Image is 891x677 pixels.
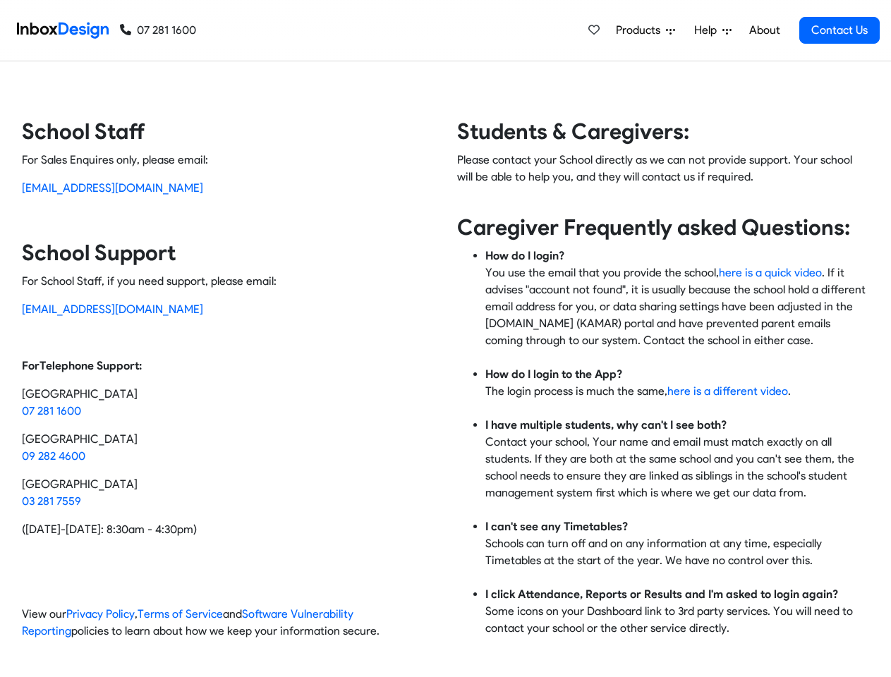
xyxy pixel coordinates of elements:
p: For School Staff, if you need support, please email: [22,273,435,290]
strong: I click Attendance, Reports or Results and I'm asked to login again? [485,587,838,601]
strong: School Support [22,240,176,266]
p: [GEOGRAPHIC_DATA] [22,431,435,465]
span: Products [616,22,666,39]
a: [EMAIL_ADDRESS][DOMAIN_NAME] [22,181,203,195]
strong: Caregiver Frequently asked Questions: [457,214,850,240]
p: [GEOGRAPHIC_DATA] [22,386,435,420]
p: [GEOGRAPHIC_DATA] [22,476,435,510]
a: here is a different video [667,384,788,398]
li: Schools can turn off and on any information at any time, especially Timetables at the start of th... [485,518,870,586]
a: 07 281 1600 [120,22,196,39]
span: Help [694,22,722,39]
a: 09 282 4600 [22,449,85,463]
a: About [745,16,784,44]
a: Help [689,16,737,44]
strong: How do I login to the App? [485,367,622,381]
a: Contact Us [799,17,880,44]
a: Terms of Service [138,607,223,621]
a: [EMAIL_ADDRESS][DOMAIN_NAME] [22,303,203,316]
li: Some icons on your Dashboard link to 3rd party services. You will need to contact your school or ... [485,586,870,637]
a: 03 281 7559 [22,494,81,508]
a: 07 281 1600 [22,404,81,417]
li: You use the email that you provide the school, . If it advises "account not found", it is usually... [485,248,870,366]
a: here is a quick video [719,266,822,279]
p: Please contact your School directly as we can not provide support. Your school will be able to he... [457,152,870,202]
strong: School Staff [22,118,145,145]
strong: Students & Caregivers: [457,118,689,145]
a: Privacy Policy [66,607,135,621]
strong: For [22,359,40,372]
strong: I can't see any Timetables? [485,520,628,533]
strong: How do I login? [485,249,564,262]
p: For Sales Enquires only, please email: [22,152,435,169]
strong: Telephone Support: [40,359,142,372]
p: ([DATE]-[DATE]: 8:30am - 4:30pm) [22,521,435,538]
li: The login process is much the same, . [485,366,870,417]
strong: I have multiple students, why can't I see both? [485,418,727,432]
li: Contact your school, Your name and email must match exactly on all students. If they are both at ... [485,417,870,518]
p: View our , and policies to learn about how we keep your information secure. [22,606,435,640]
a: Products [610,16,681,44]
